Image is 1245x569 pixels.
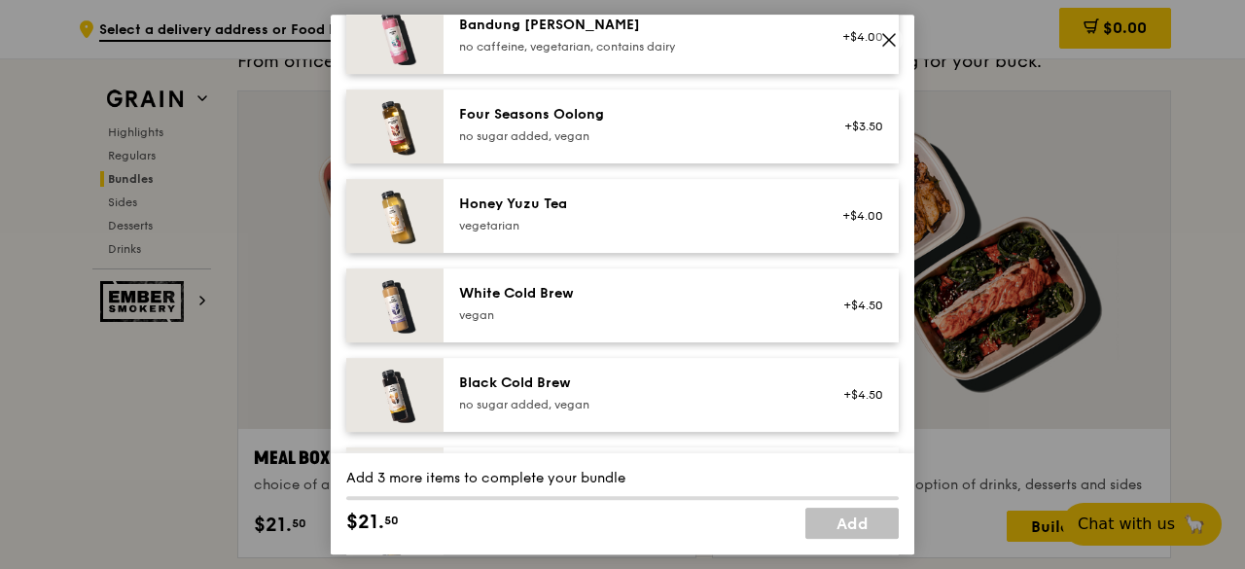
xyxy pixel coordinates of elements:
div: +$4.00 [832,29,883,45]
a: Add [805,508,899,539]
div: White Cold Brew [459,284,808,303]
img: daily_normal_honey-yuzu-tea.jpg [346,179,444,253]
div: no caffeine, vegetarian, contains dairy [459,39,808,54]
div: +$4.50 [832,298,883,313]
div: Bandung [PERSON_NAME] [459,16,808,35]
div: vegan [459,307,808,323]
div: Add 3 more items to complete your bundle [346,469,899,488]
img: daily_normal_HORZ-black-cold-brew.jpg [346,358,444,432]
span: 50 [384,513,399,528]
div: vegetarian [459,218,808,233]
div: Four Seasons Oolong [459,105,808,124]
span: $21. [346,508,384,537]
img: daily_normal_HORZ-watermelime-crush.jpg [346,447,444,521]
img: daily_normal_HORZ-white-cold-brew.jpg [346,268,444,342]
div: Honey Yuzu Tea [459,195,808,214]
div: Black Cold Brew [459,373,808,393]
img: daily_normal_HORZ-four-seasons-oolong.jpg [346,89,444,163]
div: no sugar added, vegan [459,128,808,144]
div: +$3.50 [832,119,883,134]
div: no sugar added, vegan [459,397,808,412]
div: +$4.50 [832,387,883,403]
div: +$4.00 [832,208,883,224]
